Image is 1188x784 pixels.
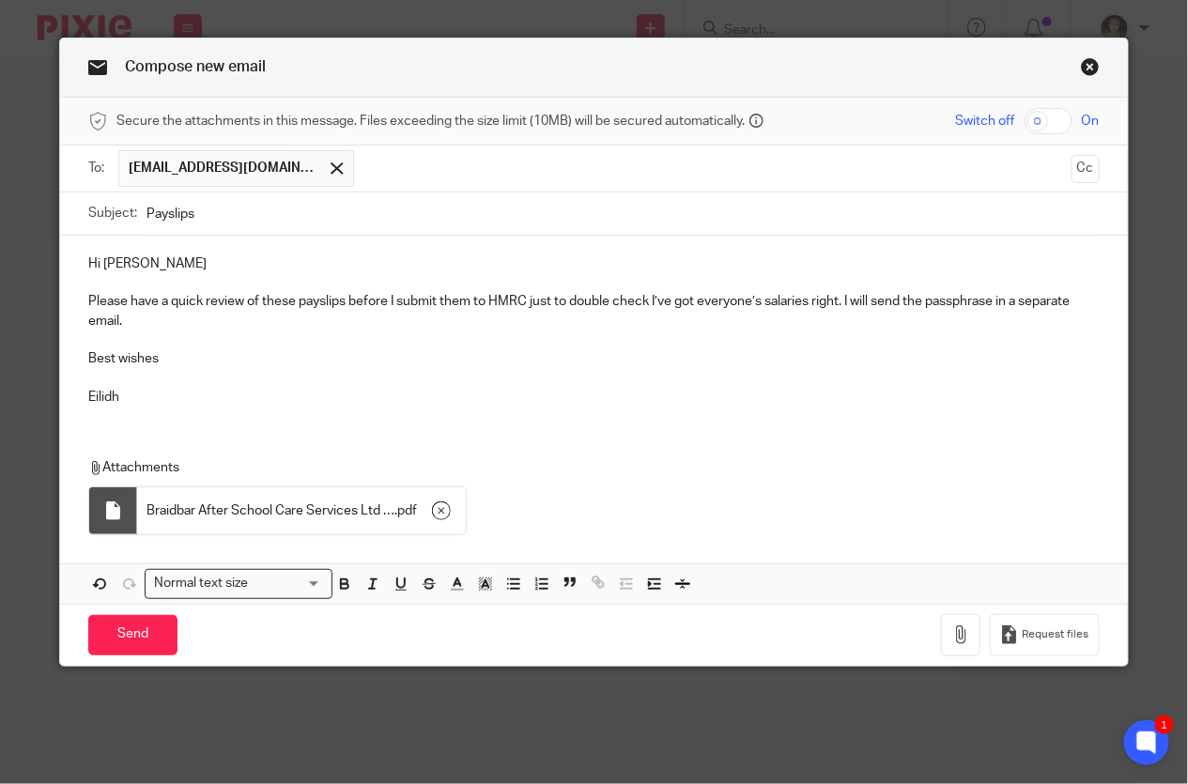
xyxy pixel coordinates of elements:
p: Please have a quick review of these payslips before I submit them to HMRC just to double check I’... [88,292,1100,331]
button: Cc [1072,155,1100,183]
span: Normal text size [149,574,252,593]
span: On [1082,112,1100,131]
button: Request files [990,614,1099,656]
div: . [137,487,466,534]
span: Secure the attachments in this message. Files exceeding the size limit (10MB) will be secured aut... [116,112,745,131]
div: 1 [1155,715,1174,734]
p: Eilidh [88,388,1100,407]
span: Compose new email [125,59,266,74]
span: Request files [1023,627,1089,642]
input: Search for option [254,574,321,593]
div: Search for option [145,569,332,598]
span: pdf [397,501,417,520]
a: Close this dialog window [1081,57,1100,83]
input: Send [88,615,177,655]
span: Braidbar After School Care Services Ltd - Payslip Summary - September (1) [147,501,394,520]
p: Hi [PERSON_NAME] [88,254,1100,273]
p: Best wishes [88,349,1100,368]
label: To: [88,159,109,177]
label: Subject: [88,204,137,223]
p: Attachments [88,458,1067,477]
span: Switch off [956,112,1015,131]
span: [EMAIL_ADDRESS][DOMAIN_NAME] [129,159,316,177]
